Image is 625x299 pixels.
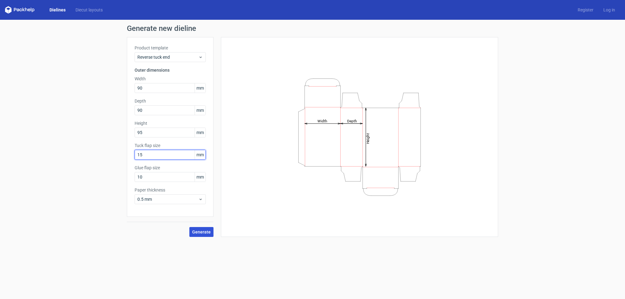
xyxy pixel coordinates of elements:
span: mm [195,106,205,115]
a: Register [573,7,598,13]
span: Reverse tuck end [137,54,198,60]
tspan: Height [366,133,370,144]
label: Width [135,76,206,82]
button: Generate [189,227,213,237]
h1: Generate new dieline [127,25,498,32]
span: mm [195,83,205,93]
label: Height [135,120,206,126]
span: mm [195,150,205,159]
a: Dielines [45,7,71,13]
span: mm [195,128,205,137]
label: Product template [135,45,206,51]
a: Diecut layouts [71,7,108,13]
label: Glue flap size [135,165,206,171]
span: Generate [192,230,211,234]
span: 0.5 mm [137,196,198,202]
label: Tuck flap size [135,142,206,149]
span: mm [195,172,205,182]
label: Depth [135,98,206,104]
label: Paper thickness [135,187,206,193]
tspan: Width [317,119,327,123]
a: Log in [598,7,620,13]
h3: Outer dimensions [135,67,206,73]
tspan: Depth [347,119,357,123]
